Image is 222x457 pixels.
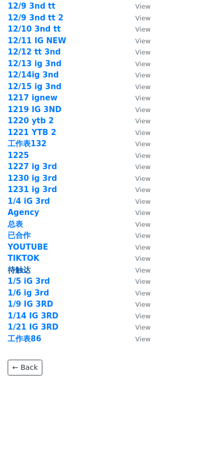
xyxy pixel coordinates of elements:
[125,300,151,309] a: View
[8,105,62,114] strong: 1219 IG 3ND
[135,152,151,159] small: View
[135,312,151,320] small: View
[8,220,23,229] strong: 总表
[125,311,151,320] a: View
[8,139,46,148] a: 工作表132
[135,324,151,331] small: View
[135,140,151,148] small: View
[8,70,59,79] a: 12/14ig 3nd
[135,232,151,239] small: View
[8,47,61,57] a: 12/12 tt 3nd
[125,151,151,160] a: View
[8,174,57,183] a: 1230 ig 3rd
[135,198,151,205] small: View
[125,174,151,183] a: View
[8,231,31,240] a: 已合作
[125,2,151,11] a: View
[135,14,151,22] small: View
[135,266,151,274] small: View
[135,289,151,297] small: View
[125,231,151,240] a: View
[125,243,151,252] a: View
[125,105,151,114] a: View
[135,106,151,114] small: View
[125,220,151,229] a: View
[171,408,222,457] iframe: Chat Widget
[8,36,66,45] a: 12/11 IG NEW
[125,13,151,22] a: View
[135,37,151,45] small: View
[135,60,151,68] small: View
[8,197,50,206] a: 1/4 iG 3rd
[8,24,61,34] a: 12/10 3nd tt
[8,254,39,263] a: TIKTOK
[125,116,151,125] a: View
[135,244,151,251] small: View
[8,13,63,22] a: 12/9 3nd tt 2
[135,48,151,56] small: View
[8,151,29,160] a: 1225
[135,129,151,137] small: View
[8,128,56,137] a: 1221 YTB 2
[8,93,58,102] strong: 1217 ignew
[8,360,42,375] a: ← Back
[125,185,151,194] a: View
[8,208,39,217] a: Agency
[125,59,151,68] a: View
[135,335,151,343] small: View
[135,209,151,217] small: View
[8,311,59,320] a: 1/14 IG 3RD
[8,288,49,298] a: 1/6 ig 3rd
[125,139,151,148] a: View
[125,277,151,286] a: View
[135,221,151,228] small: View
[125,334,151,343] a: View
[125,265,151,275] a: View
[125,82,151,91] a: View
[125,197,151,206] a: View
[8,116,54,125] a: 1220 ytb 2
[135,163,151,171] small: View
[135,255,151,262] small: View
[125,322,151,332] a: View
[135,83,151,91] small: View
[8,2,55,11] a: 12/9 3nd tt
[8,243,48,252] a: YOUTUBE
[8,162,57,171] strong: 1227 ig 3rd
[135,301,151,308] small: View
[135,71,151,79] small: View
[135,278,151,285] small: View
[8,82,61,91] a: 12/15 ig 3nd
[8,185,57,194] a: 1231 ig 3rd
[8,300,53,309] a: 1/9 IG 3RD
[8,334,41,343] a: 工作表86
[125,70,151,79] a: View
[135,175,151,182] small: View
[135,3,151,10] small: View
[8,265,31,275] a: 待触达
[125,128,151,137] a: View
[125,208,151,217] a: View
[125,24,151,34] a: View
